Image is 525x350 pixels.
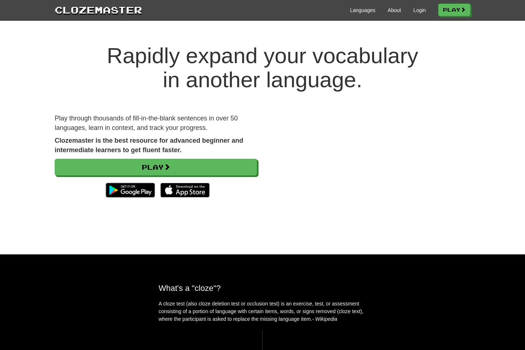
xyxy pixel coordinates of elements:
p: Play through thousands of fill-in-the-blank sentences in over 50 languages, learn in context, and... [55,114,257,132]
a: Login [413,7,426,14]
strong: Clozemaster is the best resource for advanced beginner and intermediate learners to get fluent fa... [55,137,243,154]
img: Get it on Google Play [102,179,159,201]
a: Languages [350,7,375,14]
p: A cloze test (also cloze deletion test or occlusion test) is an exercise, test, or assessment con... [159,300,366,323]
a: Play [55,159,257,176]
img: Download_on_the_App_Store_Badge_US-UK_135x40-25178aeef6eb6b83b96f5f2d004eda3bffbb37122de64afbaef7... [160,183,210,197]
a: Play [438,4,470,16]
a: Clozemaster [55,3,142,16]
h2: What's a "cloze"? [159,284,366,293]
em: - Wikipedia [312,316,337,322]
a: About [388,7,401,14]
